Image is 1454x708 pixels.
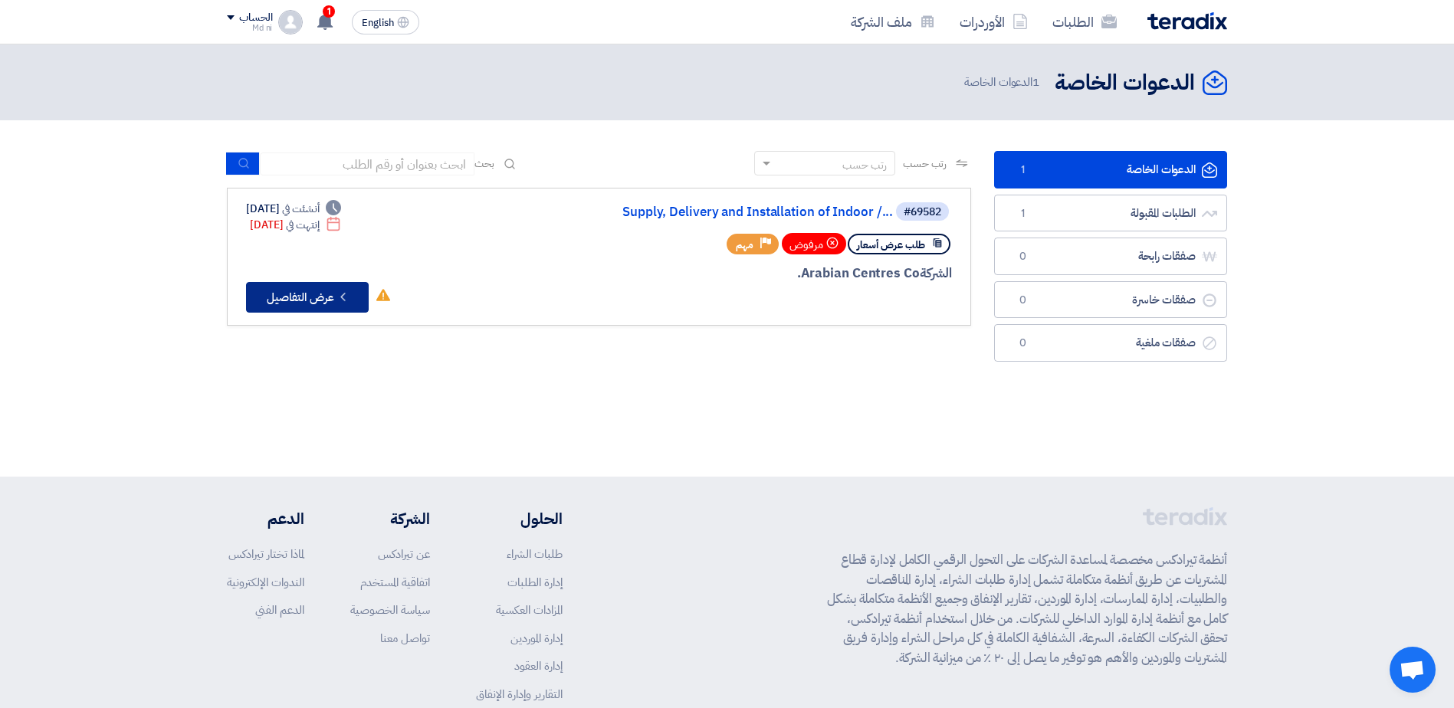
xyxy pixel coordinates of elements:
[227,507,304,530] li: الدعم
[994,281,1227,319] a: صفقات خاسرة0
[1013,293,1032,308] span: 0
[507,574,563,591] a: إدارة الطلبات
[362,18,394,28] span: English
[1390,647,1436,693] a: Open chat
[736,238,753,252] span: مهم
[1040,4,1129,40] a: الطلبات
[239,11,272,25] div: الحساب
[514,657,563,674] a: إدارة العقود
[1147,12,1227,30] img: Teradix logo
[227,24,272,32] div: Md ni
[994,238,1227,275] a: صفقات رابحة0
[903,156,947,172] span: رتب حسب
[994,324,1227,362] a: صفقات ملغية0
[260,152,474,175] input: ابحث بعنوان أو رقم الطلب
[994,195,1227,232] a: الطلبات المقبولة1
[255,601,304,618] a: الدعم الفني
[250,217,341,233] div: [DATE]
[920,264,953,283] span: الشركة
[282,201,319,217] span: أنشئت في
[1013,336,1032,351] span: 0
[352,10,419,34] button: English
[380,630,430,647] a: تواصل معنا
[1013,249,1032,264] span: 0
[378,546,430,562] a: عن تيرادكس
[360,574,430,591] a: اتفاقية المستخدم
[1055,68,1195,98] h2: الدعوات الخاصة
[1032,74,1039,90] span: 1
[350,507,430,530] li: الشركة
[583,264,952,284] div: Arabian Centres Co.
[227,574,304,591] a: الندوات الإلكترونية
[246,201,341,217] div: [DATE]
[839,4,947,40] a: ملف الشركة
[286,217,319,233] span: إنتهت في
[350,601,430,618] a: سياسة الخصوصية
[782,233,846,254] div: مرفوض
[947,4,1040,40] a: الأوردرات
[507,546,563,562] a: طلبات الشراء
[246,282,369,313] button: عرض التفاصيل
[586,205,893,219] a: Supply, Delivery and Installation of Indoor /...
[1013,162,1032,178] span: 1
[904,207,941,218] div: #69582
[994,151,1227,188] a: الدعوات الخاصة1
[228,546,304,562] a: لماذا تختار تيرادكس
[323,5,335,18] span: 1
[842,157,887,173] div: رتب حسب
[496,601,563,618] a: المزادات العكسية
[510,630,563,647] a: إدارة الموردين
[278,10,303,34] img: profile_test.png
[476,686,563,703] a: التقارير وإدارة الإنفاق
[857,238,925,252] span: طلب عرض أسعار
[1013,206,1032,221] span: 1
[964,74,1042,91] span: الدعوات الخاصة
[476,507,563,530] li: الحلول
[474,156,494,172] span: بحث
[827,550,1227,667] p: أنظمة تيرادكس مخصصة لمساعدة الشركات على التحول الرقمي الكامل لإدارة قطاع المشتريات عن طريق أنظمة ...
